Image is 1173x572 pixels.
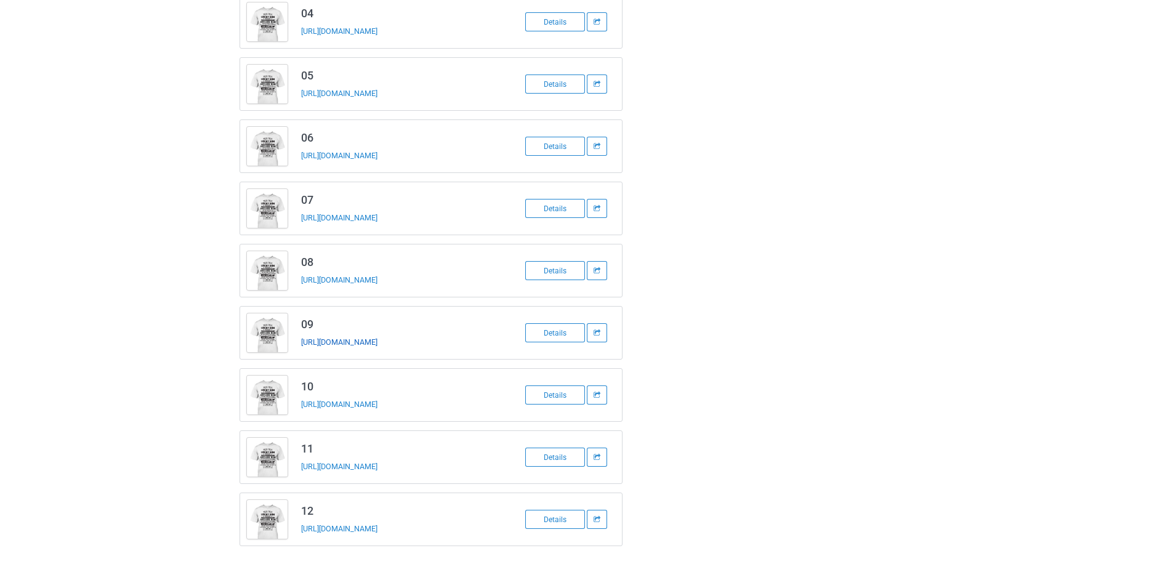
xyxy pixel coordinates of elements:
h3: 06 [301,131,496,145]
a: Details [525,141,587,151]
a: Details [525,328,587,337]
a: [URL][DOMAIN_NAME] [301,151,377,160]
a: Details [525,452,587,462]
div: Details [525,510,585,529]
h3: 10 [301,379,496,393]
a: [URL][DOMAIN_NAME] [301,275,377,284]
div: Details [525,137,585,156]
a: [URL][DOMAIN_NAME] [301,26,377,36]
h3: 04 [301,6,496,20]
a: Details [525,390,587,400]
a: [URL][DOMAIN_NAME] [301,89,377,98]
a: [URL][DOMAIN_NAME] [301,524,377,533]
a: Details [525,265,587,275]
div: Details [525,12,585,31]
div: Details [525,385,585,405]
div: Details [525,323,585,342]
div: Details [525,75,585,94]
h3: 12 [301,504,496,518]
div: Details [525,199,585,218]
a: Details [525,514,587,524]
h3: 05 [301,68,496,83]
div: Details [525,261,585,280]
a: Details [525,79,587,89]
h3: 09 [301,317,496,331]
h3: 07 [301,193,496,207]
h3: 08 [301,255,496,269]
a: [URL][DOMAIN_NAME] [301,213,377,222]
h3: 11 [301,441,496,456]
a: [URL][DOMAIN_NAME] [301,400,377,409]
a: [URL][DOMAIN_NAME] [301,462,377,471]
a: Details [525,17,587,26]
a: Details [525,203,587,213]
div: Details [525,448,585,467]
a: [URL][DOMAIN_NAME] [301,337,377,347]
